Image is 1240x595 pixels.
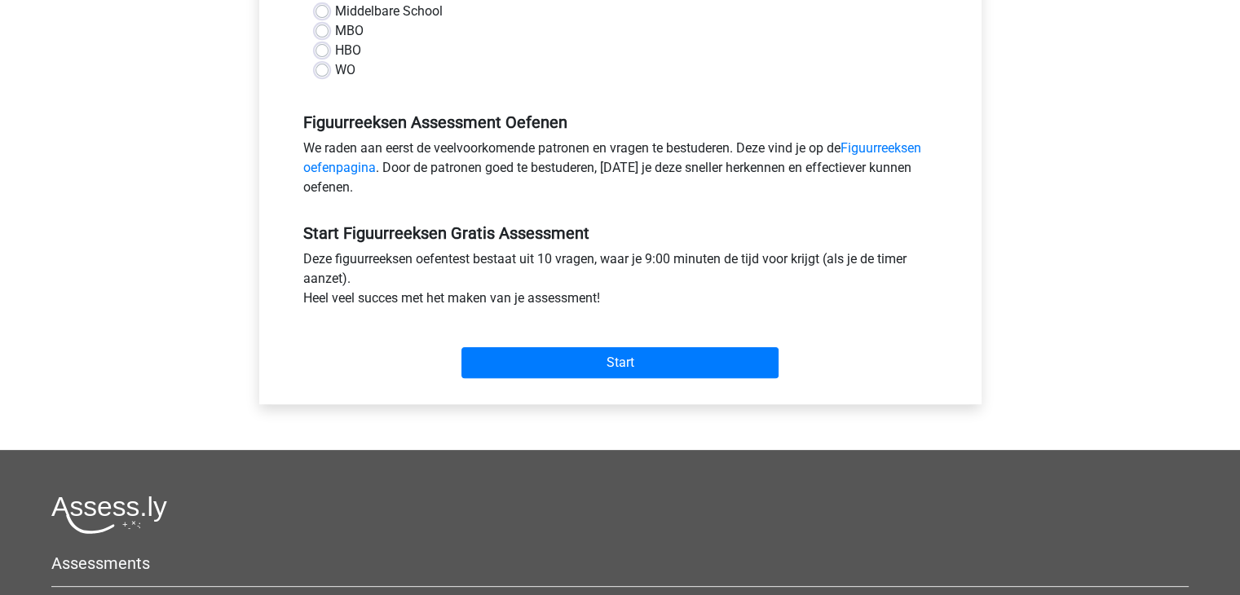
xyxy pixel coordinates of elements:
[335,41,361,60] label: HBO
[291,249,950,315] div: Deze figuurreeksen oefentest bestaat uit 10 vragen, waar je 9:00 minuten de tijd voor krijgt (als...
[303,223,938,243] h5: Start Figuurreeksen Gratis Assessment
[461,347,779,378] input: Start
[335,60,355,80] label: WO
[335,2,443,21] label: Middelbare School
[335,21,364,41] label: MBO
[51,553,1189,573] h5: Assessments
[51,496,167,534] img: Assessly logo
[291,139,950,204] div: We raden aan eerst de veelvoorkomende patronen en vragen te bestuderen. Deze vind je op de . Door...
[303,112,938,132] h5: Figuurreeksen Assessment Oefenen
